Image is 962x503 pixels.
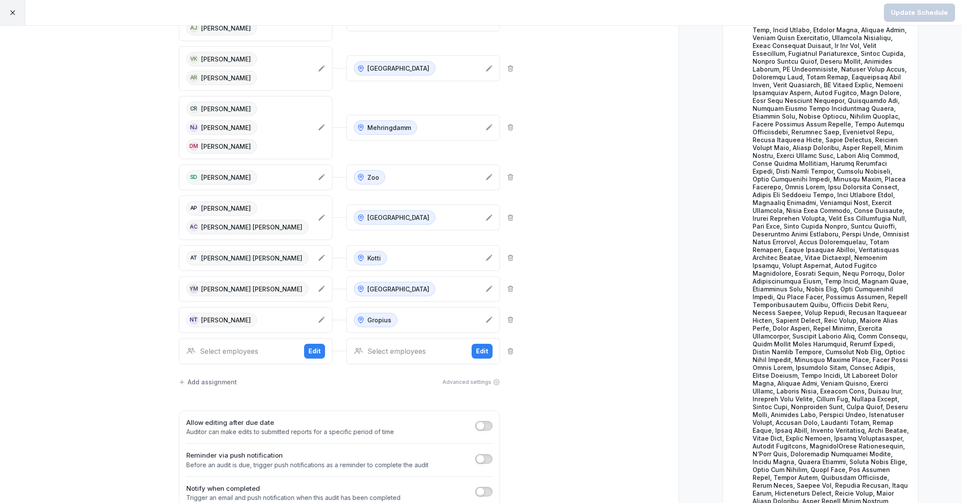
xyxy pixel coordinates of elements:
[186,418,394,428] h2: Allow editing after due date
[186,484,401,494] h2: Notify when completed
[189,222,199,232] div: AC
[884,3,955,22] button: Update Schedule
[201,222,302,232] p: [PERSON_NAME] [PERSON_NAME]
[189,173,199,182] div: SD
[201,284,302,294] p: [PERSON_NAME] [PERSON_NAME]
[201,73,251,82] p: [PERSON_NAME]
[201,123,251,132] p: [PERSON_NAME]
[189,104,199,113] div: CR
[186,493,401,502] p: Trigger an email and push notification when this audit has been completed
[367,123,411,132] p: Mehringdamm
[189,204,199,213] div: AP
[189,253,199,263] div: AT
[367,253,381,263] p: Kotti
[891,8,948,17] div: Update Schedule
[186,451,428,461] h2: Reminder via push notification
[189,73,199,82] div: AR
[201,142,251,151] p: [PERSON_NAME]
[201,24,251,33] p: [PERSON_NAME]
[367,284,429,294] p: [GEOGRAPHIC_DATA]
[201,104,251,113] p: [PERSON_NAME]
[189,55,199,64] div: VK
[304,344,325,359] button: Edit
[189,142,199,151] div: DM
[201,204,251,213] p: [PERSON_NAME]
[476,346,488,356] div: Edit
[354,346,465,356] div: Select employees
[201,55,251,64] p: [PERSON_NAME]
[189,315,199,325] div: NT
[367,173,379,182] p: Zoo
[442,378,500,386] div: Advanced settings
[189,284,199,294] div: YM
[186,428,394,436] p: Auditor can make edits to submitted reports for a specific period of time
[201,173,251,182] p: [PERSON_NAME]
[201,253,302,263] p: [PERSON_NAME] [PERSON_NAME]
[308,346,321,356] div: Edit
[186,346,297,356] div: Select employees
[367,64,429,73] p: [GEOGRAPHIC_DATA]
[189,123,199,132] div: NJ
[472,344,493,359] button: Edit
[367,315,391,325] p: Gropius
[179,377,237,387] div: Add assignment
[201,315,251,325] p: [PERSON_NAME]
[186,461,428,469] p: Before an audit is due, trigger push notifications as a reminder to complete the audit
[367,213,429,222] p: [GEOGRAPHIC_DATA]
[189,24,199,33] div: AJ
